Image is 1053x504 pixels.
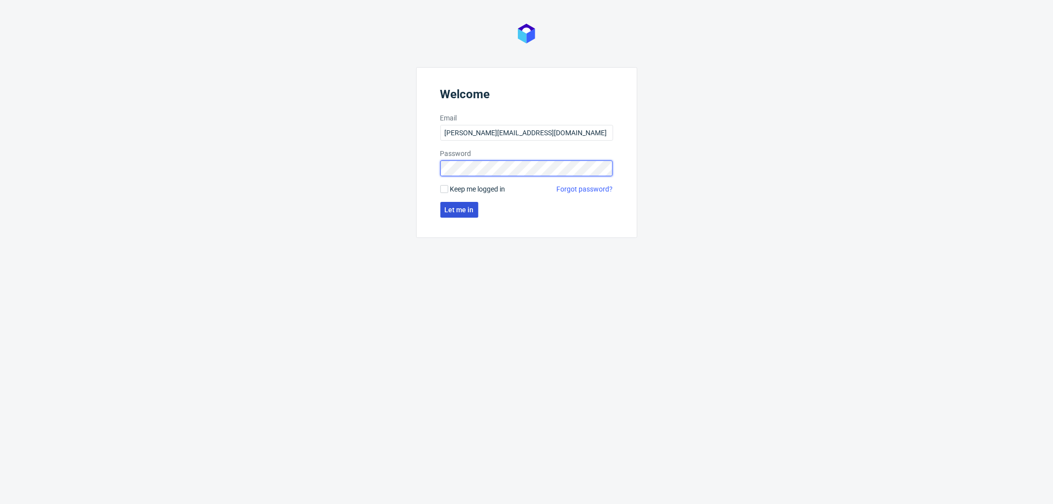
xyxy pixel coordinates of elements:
[440,202,478,218] button: Let me in
[445,206,474,213] span: Let me in
[440,149,613,158] label: Password
[450,184,506,194] span: Keep me logged in
[440,125,613,141] input: you@youremail.com
[440,113,613,123] label: Email
[557,184,613,194] a: Forgot password?
[440,87,613,105] header: Welcome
